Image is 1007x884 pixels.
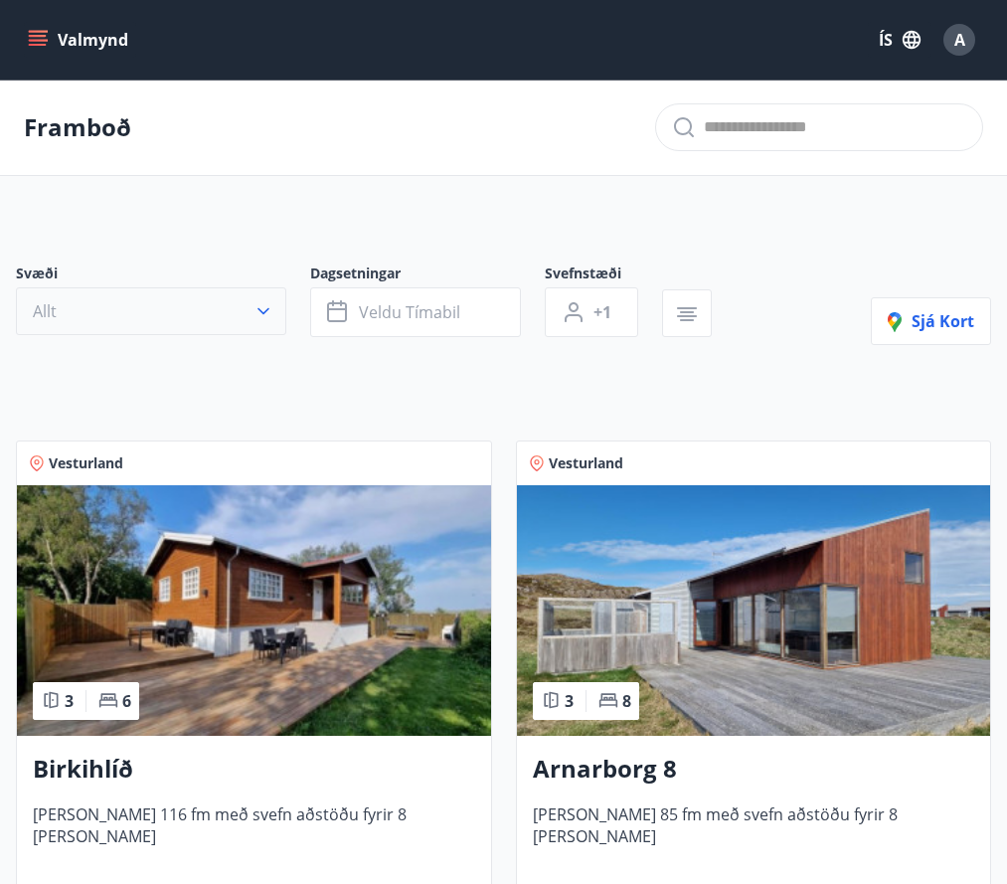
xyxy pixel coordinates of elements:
img: Paella dish [17,485,491,736]
button: Sjá kort [871,297,991,345]
span: Allt [33,300,57,322]
button: Veldu tímabil [310,287,521,337]
span: 8 [622,690,631,712]
span: [PERSON_NAME] 85 fm með svefn aðstöðu fyrir 8 [PERSON_NAME] [533,803,975,869]
span: A [954,29,965,51]
button: menu [24,22,136,58]
button: A [935,16,983,64]
button: ÍS [868,22,931,58]
h3: Birkihlíð [33,752,475,788]
span: Svefnstæði [545,264,662,287]
span: +1 [593,301,611,323]
span: Sjá kort [888,310,974,332]
button: Allt [16,287,286,335]
span: 3 [565,690,574,712]
span: Svæði [16,264,310,287]
span: 3 [65,690,74,712]
span: Veldu tímabil [359,301,460,323]
span: 6 [122,690,131,712]
img: Paella dish [517,485,991,736]
h3: Arnarborg 8 [533,752,975,788]
span: [PERSON_NAME] 116 fm með svefn aðstöðu fyrir 8 [PERSON_NAME] [33,803,475,869]
p: Framboð [24,110,131,144]
span: Vesturland [49,453,123,473]
button: +1 [545,287,638,337]
span: Vesturland [549,453,623,473]
span: Dagsetningar [310,264,545,287]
